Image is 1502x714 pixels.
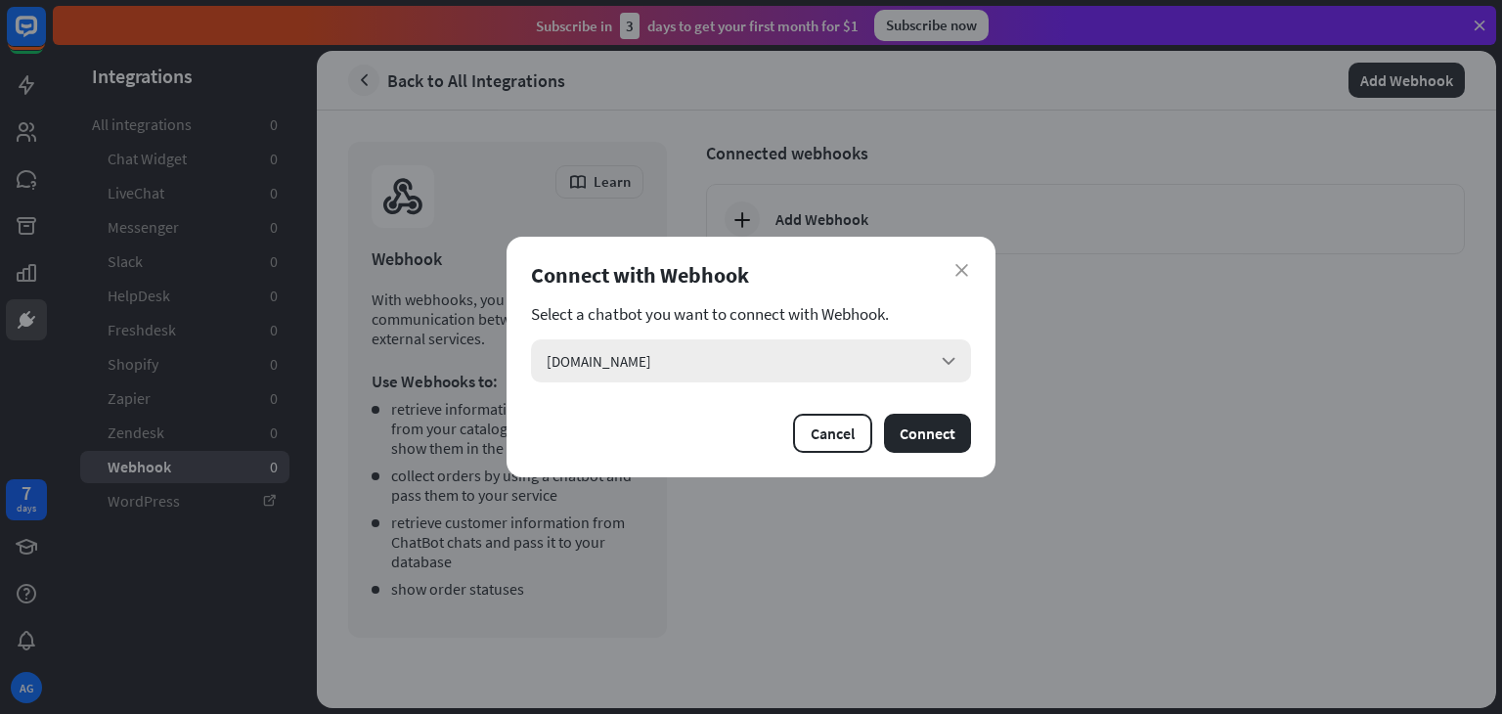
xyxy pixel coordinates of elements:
[884,414,971,453] button: Connect
[547,352,651,371] span: [DOMAIN_NAME]
[955,264,968,277] i: close
[531,261,971,289] div: Connect with Webhook
[16,8,74,67] button: Open LiveChat chat widget
[793,414,872,453] button: Cancel
[531,304,971,324] section: Select a chatbot you want to connect with Webhook.
[938,350,959,372] i: arrow_down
